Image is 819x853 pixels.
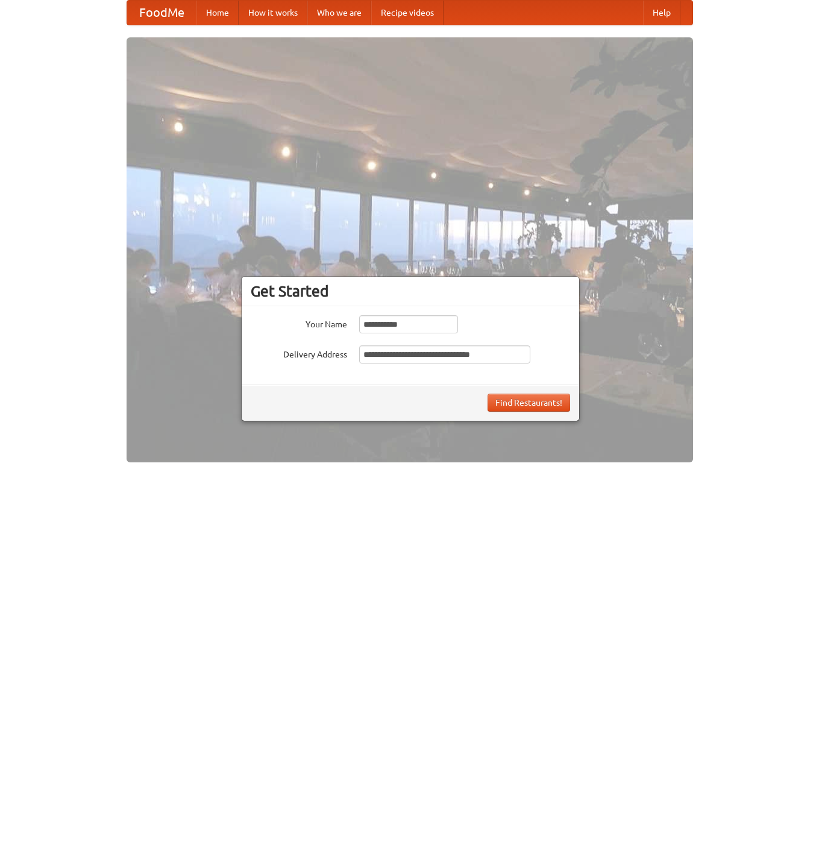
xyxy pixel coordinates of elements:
a: FoodMe [127,1,196,25]
a: Help [643,1,680,25]
a: Recipe videos [371,1,444,25]
label: Delivery Address [251,345,347,360]
button: Find Restaurants! [488,394,570,412]
h3: Get Started [251,282,570,300]
a: How it works [239,1,307,25]
a: Home [196,1,239,25]
a: Who we are [307,1,371,25]
label: Your Name [251,315,347,330]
